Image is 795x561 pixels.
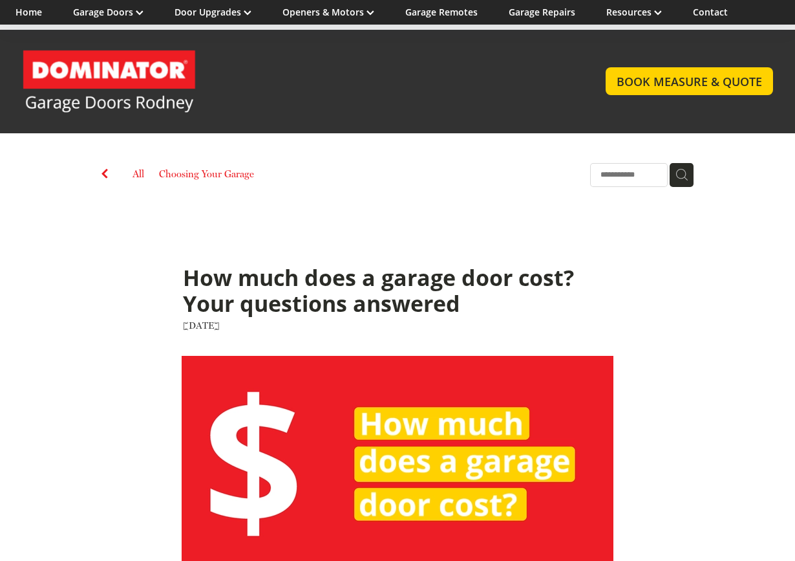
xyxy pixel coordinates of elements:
a: Choosing Your Garage [159,167,254,184]
a: Home [16,6,42,18]
a: Door Upgrades [175,6,251,18]
a: All [132,168,144,180]
a: Garage Remotes [405,6,478,18]
a: Resources [606,6,662,18]
div: [DATE] [183,318,612,333]
a: Garage Repairs [509,6,575,18]
a: Garage Door and Secure Access Solutions homepage [22,49,580,114]
a: Garage Doors [73,6,143,18]
a: BOOK MEASURE & QUOTE [606,67,773,95]
h1: How much does a garage door cost? Your questions answered [183,265,612,319]
a: Openers & Motors [282,6,374,18]
a: Contact [693,6,728,18]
